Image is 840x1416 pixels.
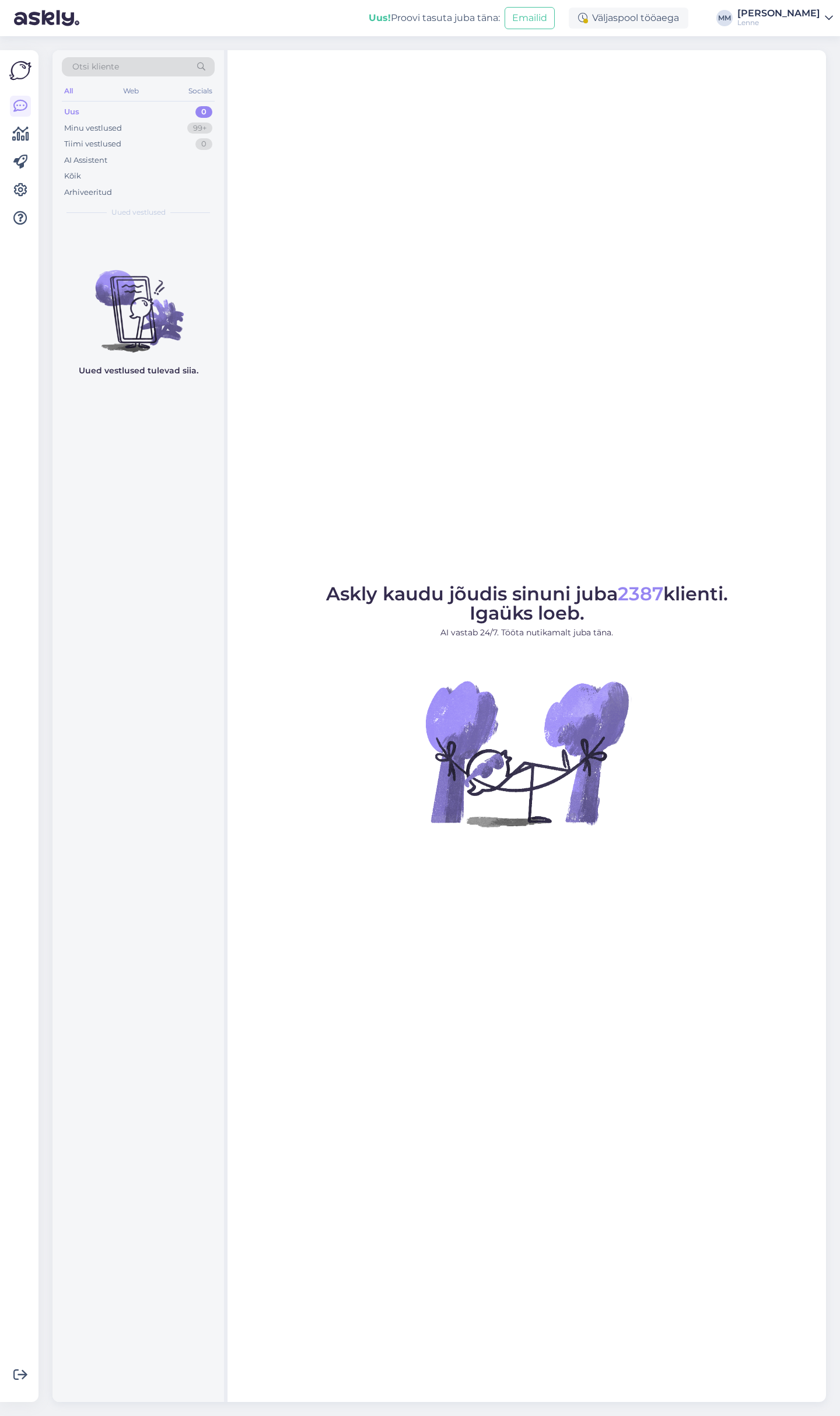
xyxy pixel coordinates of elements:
img: No chats [52,249,224,354]
b: Uus! [369,12,391,23]
div: Kõik [64,170,81,182]
button: Emailid [505,7,555,29]
div: Lenne [737,18,820,27]
p: AI vastab 24/7. Tööta nutikamalt juba täna. [326,627,728,639]
div: MM [716,10,733,26]
div: All [62,83,75,99]
div: 0 [195,106,212,118]
div: Tiimi vestlused [64,138,121,150]
img: Askly Logo [9,60,32,82]
span: Askly kaudu jõudis sinuni juba klienti. Igaüks loeb. [326,582,728,624]
div: Uus [64,106,79,118]
div: Väljaspool tööaega [569,8,688,29]
div: Socials [186,83,215,99]
a: [PERSON_NAME]Lenne [737,9,833,27]
span: Uued vestlused [111,207,166,218]
p: Uued vestlused tulevad siia. [79,365,198,377]
div: 99+ [187,123,212,134]
span: 2387 [618,582,663,605]
div: 0 [195,138,212,150]
img: No Chat active [422,648,632,858]
span: Otsi kliente [72,61,119,73]
div: [PERSON_NAME] [737,9,820,18]
div: Proovi tasuta juba täna: [369,11,500,25]
div: Web [121,83,141,99]
div: Minu vestlused [64,123,122,134]
div: AI Assistent [64,155,107,166]
div: Arhiveeritud [64,187,112,198]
